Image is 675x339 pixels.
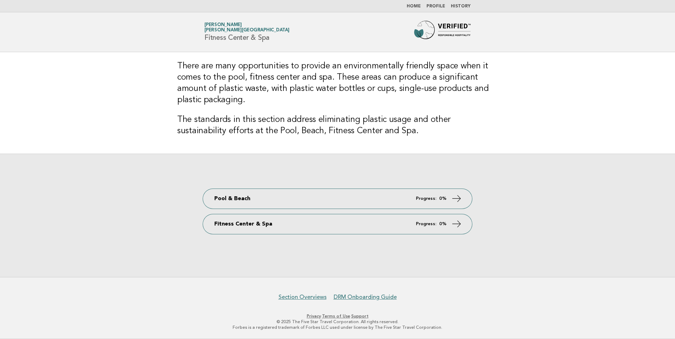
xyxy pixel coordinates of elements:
[439,222,447,226] strong: 0%
[177,61,498,106] h3: There are many opportunities to provide an environmentally friendly space when it comes to the po...
[307,314,321,319] a: Privacy
[279,294,327,301] a: Section Overviews
[203,189,472,209] a: Pool & Beach Progress: 0%
[204,28,289,33] span: [PERSON_NAME][GEOGRAPHIC_DATA]
[351,314,369,319] a: Support
[121,313,554,319] p: · ·
[121,325,554,330] p: Forbes is a registered trademark of Forbes LLC used under license by The Five Star Travel Corpora...
[322,314,350,319] a: Terms of Use
[121,319,554,325] p: © 2025 The Five Star Travel Corporation. All rights reserved.
[203,214,472,234] a: Fitness Center & Spa Progress: 0%
[451,4,471,8] a: History
[439,196,447,201] strong: 0%
[414,21,471,43] img: Forbes Travel Guide
[334,294,397,301] a: DRM Onboarding Guide
[426,4,445,8] a: Profile
[177,114,498,137] h3: The standards in this section address eliminating plastic usage and other sustainability efforts ...
[204,23,289,32] a: [PERSON_NAME][PERSON_NAME][GEOGRAPHIC_DATA]
[416,196,436,201] em: Progress:
[407,4,421,8] a: Home
[416,222,436,226] em: Progress:
[204,23,289,41] h1: Fitness Center & Spa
